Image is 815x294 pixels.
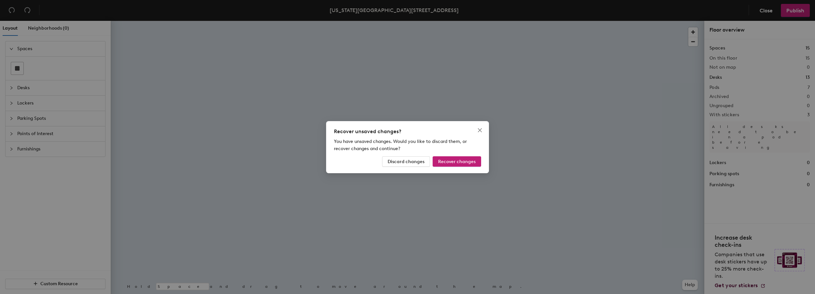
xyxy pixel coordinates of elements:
[334,139,467,151] span: You have unsaved changes. Would you like to discard them, or recover changes and continue?
[477,128,482,133] span: close
[334,128,481,135] div: Recover unsaved changes?
[438,159,476,164] span: Recover changes
[475,125,485,135] button: Close
[382,156,430,167] button: Discard changes
[475,128,485,133] span: Close
[433,156,481,167] button: Recover changes
[388,159,424,164] span: Discard changes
